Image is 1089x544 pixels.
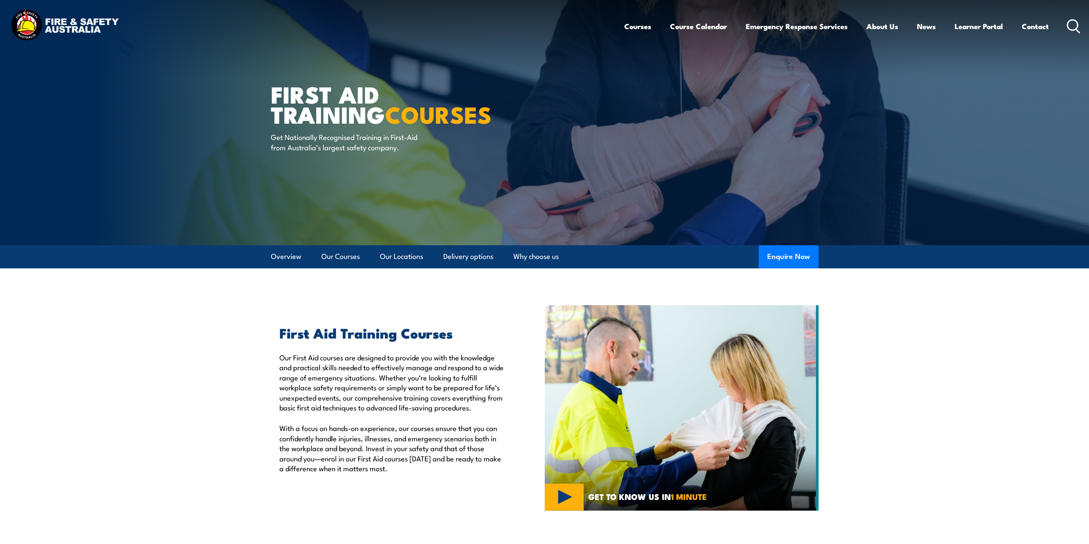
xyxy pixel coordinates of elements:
[443,245,493,268] a: Delivery options
[380,245,423,268] a: Our Locations
[279,327,505,339] h2: First Aid Training Courses
[279,423,505,473] p: With a focus on hands-on experience, our courses ensure that you can confidently handle injuries,...
[385,96,492,131] strong: COURSES
[1022,15,1049,38] a: Contact
[271,245,301,268] a: Overview
[513,245,559,268] a: Why choose us
[866,15,898,38] a: About Us
[588,493,707,500] span: GET TO KNOW US IN
[624,15,651,38] a: Courses
[955,15,1003,38] a: Learner Portal
[759,245,819,268] button: Enquire Now
[271,132,427,152] p: Get Nationally Recognised Training in First-Aid from Australia’s largest safety company.
[271,84,482,124] h1: First Aid Training
[917,15,936,38] a: News
[746,15,848,38] a: Emergency Response Services
[545,305,819,511] img: Fire & Safety Australia deliver Health and Safety Representatives Training Courses – HSR Training
[279,352,505,412] p: Our First Aid courses are designed to provide you with the knowledge and practical skills needed ...
[670,15,727,38] a: Course Calendar
[321,245,360,268] a: Our Courses
[671,490,707,502] strong: 1 MINUTE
